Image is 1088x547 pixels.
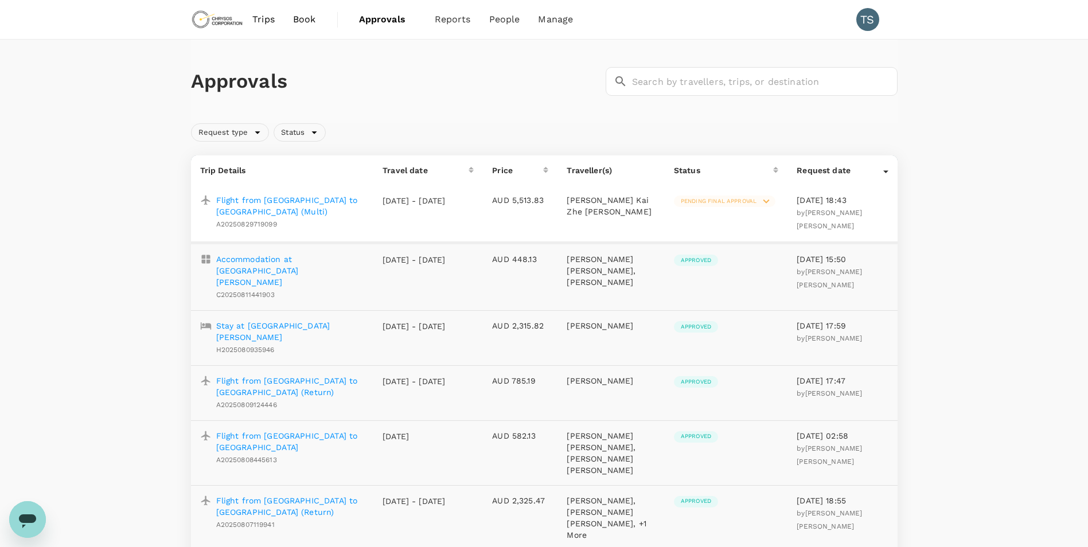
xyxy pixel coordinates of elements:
p: [DATE] - [DATE] [383,495,446,507]
p: [DATE] 18:43 [797,194,888,206]
span: Request type [192,127,255,138]
span: Approved [674,497,718,505]
p: AUD 582.13 [492,430,548,441]
span: by [797,509,862,530]
span: [PERSON_NAME] [805,334,863,342]
p: [PERSON_NAME] Kai Zhe [PERSON_NAME] [567,194,656,217]
span: A20250808445613 [216,456,277,464]
div: Status [674,165,773,176]
span: [PERSON_NAME] [PERSON_NAME] [797,444,862,466]
p: [PERSON_NAME], [PERSON_NAME] [PERSON_NAME], +1 More [567,495,656,541]
span: Status [274,127,311,138]
p: [PERSON_NAME] [PERSON_NAME], [PERSON_NAME] [PERSON_NAME] [567,430,656,476]
p: AUD 2,325.47 [492,495,548,506]
span: Manage [538,13,573,26]
span: [PERSON_NAME] [PERSON_NAME] [797,509,862,530]
a: Flight from [GEOGRAPHIC_DATA] to [GEOGRAPHIC_DATA] [216,430,365,453]
p: [DATE] 02:58 [797,430,888,441]
span: by [797,334,862,342]
a: Stay at [GEOGRAPHIC_DATA][PERSON_NAME] [216,320,365,343]
span: Book [293,13,316,26]
span: Approved [674,378,718,386]
span: Reports [435,13,471,26]
p: [DATE] 17:59 [797,320,888,331]
a: Accommodation at [GEOGRAPHIC_DATA][PERSON_NAME] [216,253,365,288]
p: [DATE] - [DATE] [383,195,446,206]
div: Status [274,123,326,142]
a: Flight from [GEOGRAPHIC_DATA] to [GEOGRAPHIC_DATA] (Return) [216,495,365,518]
input: Search by travellers, trips, or destination [632,67,898,96]
span: Approved [674,256,718,264]
p: [DATE] - [DATE] [383,321,446,332]
div: Request date [797,165,883,176]
span: Approved [674,323,718,331]
span: [PERSON_NAME] [PERSON_NAME] [797,268,862,289]
p: [DATE] 17:47 [797,375,888,386]
p: Trip Details [200,165,365,176]
span: H2025080935946 [216,346,275,354]
h1: Approvals [191,69,601,93]
p: [DATE] 15:50 [797,253,888,265]
span: A20250829719099 [216,220,277,228]
p: AUD 448.13 [492,253,548,265]
span: A20250807119941 [216,521,275,529]
div: Travel date [383,165,469,176]
div: Request type [191,123,270,142]
div: Price [492,165,543,176]
span: by [797,209,862,230]
p: [DATE] - [DATE] [383,376,446,387]
span: [PERSON_NAME] [PERSON_NAME] [797,209,862,230]
p: [PERSON_NAME] [PERSON_NAME], [PERSON_NAME] [567,253,656,288]
p: [DATE] - [DATE] [383,254,446,265]
span: A20250809124446 [216,401,277,409]
iframe: Button to launch messaging window [9,501,46,538]
div: TS [856,8,879,31]
a: Flight from [GEOGRAPHIC_DATA] to [GEOGRAPHIC_DATA] (Return) [216,375,365,398]
p: AUD 2,315.82 [492,320,548,331]
span: [PERSON_NAME] [805,389,863,397]
span: People [489,13,520,26]
span: Approved [674,432,718,440]
p: [DATE] [383,431,446,442]
span: by [797,444,862,466]
a: Flight from [GEOGRAPHIC_DATA] to [GEOGRAPHIC_DATA] (Multi) [216,194,365,217]
span: Trips [252,13,275,26]
p: Traveller(s) [567,165,656,176]
span: Approvals [359,13,416,26]
div: Pending final approval [674,196,775,207]
span: by [797,389,862,397]
p: [PERSON_NAME] [567,375,656,386]
span: Pending final approval [674,197,763,205]
img: Chrysos Corporation [191,7,244,32]
span: C20250811441903 [216,291,275,299]
span: by [797,268,862,289]
p: AUD 785.19 [492,375,548,386]
p: [PERSON_NAME] [567,320,656,331]
p: AUD 5,513.83 [492,194,548,206]
p: [DATE] 18:55 [797,495,888,506]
